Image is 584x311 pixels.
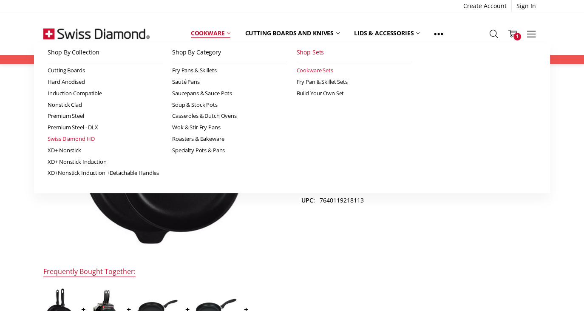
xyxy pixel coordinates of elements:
[427,24,451,43] a: Show All
[301,196,315,205] dt: UPC:
[184,24,238,43] a: Cookware
[43,267,136,277] div: Frequently Bought Together:
[238,24,347,43] a: Cutting boards and knives
[320,196,364,205] dd: 7640119218113
[513,33,521,40] span: 1
[347,24,427,43] a: Lids & Accessories
[43,12,150,55] img: Free Shipping On Every Order
[172,43,288,62] a: Shop By Category
[503,23,522,44] a: 1
[296,43,412,62] a: Shop Sets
